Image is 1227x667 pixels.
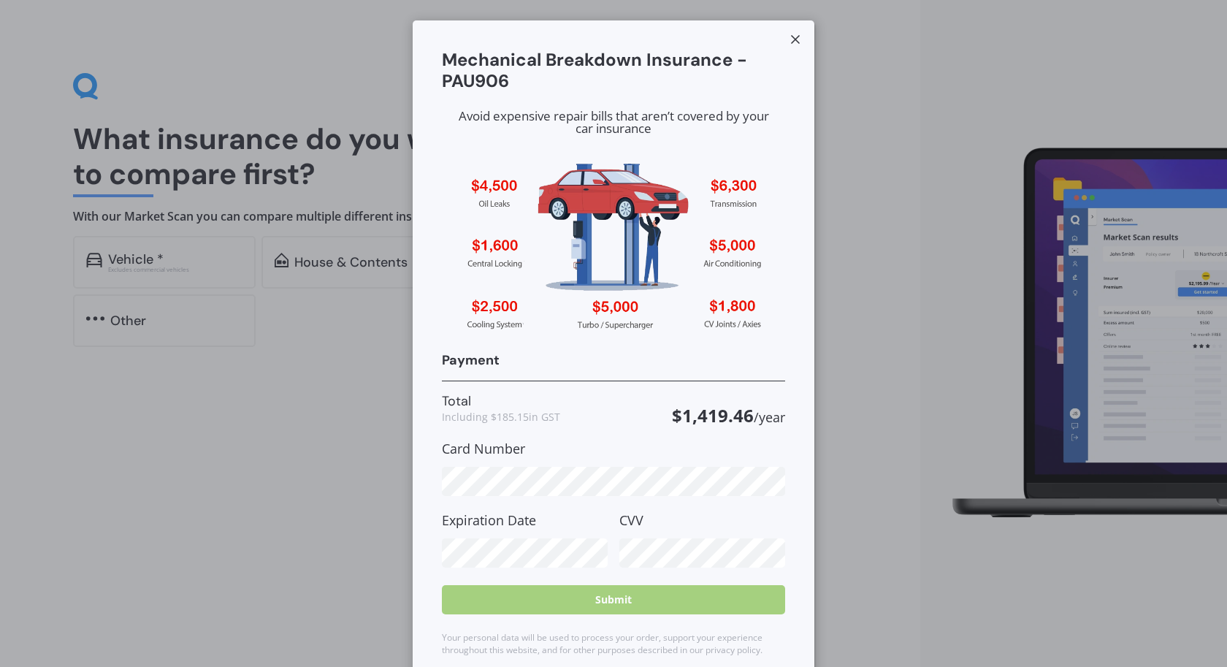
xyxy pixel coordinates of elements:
h2: Total [442,393,560,410]
div: Your personal data will be used to process your order, support your experience throughout this we... [442,632,785,657]
h2: Mechanical Breakdown Insurance - PAU906 [442,50,785,92]
button: Submit [442,585,785,614]
p: Including $ 185.15 in GST [442,410,560,424]
img: market-scan/mbi_v4.webp [442,134,785,330]
h3: Payment [442,352,785,381]
div: Avoid expensive repair bills that aren’t covered by your car insurance [442,110,785,134]
div: $ 1,419.46 [672,407,785,424]
label: Expiration Date [442,514,608,527]
label: Card Number [442,442,785,455]
label: CVV [619,514,785,527]
span: /year [754,408,785,426]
